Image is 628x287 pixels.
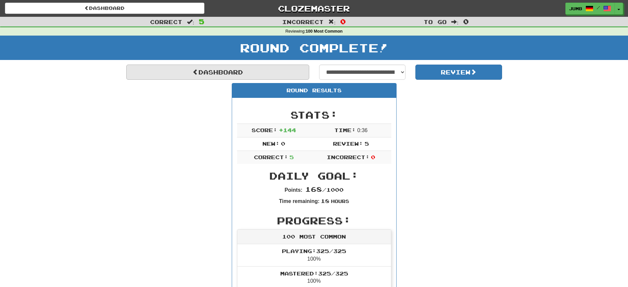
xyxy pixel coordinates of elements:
span: Correct: [254,154,288,160]
button: Review [415,65,502,80]
h1: Round Complete! [2,41,626,54]
span: 5 [199,17,204,25]
div: 100 Most Common [237,230,391,244]
a: Dashboard [5,3,204,14]
small: Hours [331,198,349,204]
span: : [187,19,194,25]
span: Review: [333,140,363,147]
span: 5 [289,154,294,160]
span: 0 [340,17,346,25]
span: / 1000 [305,187,344,193]
span: / [597,5,600,10]
span: New: [262,140,280,147]
span: To go [424,18,447,25]
span: Playing: 325 / 325 [282,248,346,254]
span: Incorrect [282,18,324,25]
h2: Stats: [237,109,391,120]
span: Jumb [569,6,582,12]
span: 0 [463,17,469,25]
span: 0 [281,140,285,147]
span: 168 [305,185,322,193]
span: 5 [365,140,369,147]
h2: Progress: [237,215,391,226]
span: 0 [371,154,375,160]
span: + 144 [279,127,296,133]
h2: Daily Goal: [237,170,391,181]
a: Jumb / [565,3,615,14]
strong: 100 Most Common [306,29,343,34]
span: 18 [321,198,329,204]
span: Incorrect: [327,154,370,160]
span: : [451,19,459,25]
strong: Time remaining: [279,198,319,204]
a: Clozemaster [214,3,414,14]
span: 0 : 36 [357,128,368,133]
span: Mastered: 325 / 325 [280,270,348,276]
li: 100% [237,244,391,267]
strong: Points: [284,187,302,193]
div: Round Results [232,83,396,98]
span: Score: [252,127,277,133]
a: Dashboard [126,65,309,80]
span: Correct [150,18,182,25]
span: Time: [334,127,356,133]
span: : [328,19,336,25]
